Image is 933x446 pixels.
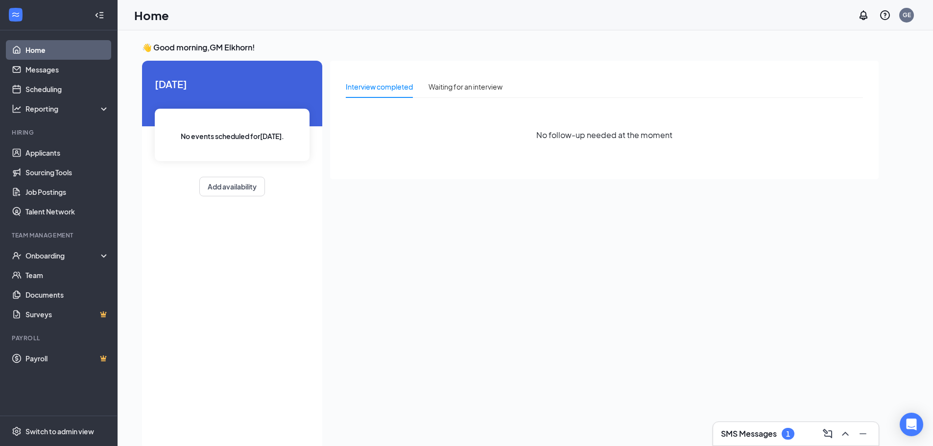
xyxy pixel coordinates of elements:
[25,285,109,305] a: Documents
[12,251,22,260] svg: UserCheck
[25,349,109,368] a: PayrollCrown
[12,334,107,342] div: Payroll
[903,11,911,19] div: GE
[25,305,109,324] a: SurveysCrown
[12,426,22,436] svg: Settings
[900,413,923,436] div: Open Intercom Messenger
[25,182,109,202] a: Job Postings
[12,128,107,137] div: Hiring
[95,10,104,20] svg: Collapse
[25,426,94,436] div: Switch to admin view
[25,265,109,285] a: Team
[25,251,101,260] div: Onboarding
[879,9,891,21] svg: QuestionInfo
[12,104,22,114] svg: Analysis
[134,7,169,23] h1: Home
[855,426,871,442] button: Minimize
[786,430,790,438] div: 1
[25,104,110,114] div: Reporting
[429,81,502,92] div: Waiting for an interview
[199,177,265,196] button: Add availability
[25,60,109,79] a: Messages
[822,428,834,440] svg: ComposeMessage
[155,76,310,92] span: [DATE]
[25,79,109,99] a: Scheduling
[12,231,107,239] div: Team Management
[837,426,853,442] button: ChevronUp
[142,42,879,53] h3: 👋 Good morning, GM Elkhorn !
[25,202,109,221] a: Talent Network
[25,163,109,182] a: Sourcing Tools
[181,131,284,141] span: No events scheduled for [DATE] .
[25,143,109,163] a: Applicants
[839,428,851,440] svg: ChevronUp
[857,428,869,440] svg: Minimize
[11,10,21,20] svg: WorkstreamLogo
[820,426,836,442] button: ComposeMessage
[25,40,109,60] a: Home
[858,9,869,21] svg: Notifications
[721,428,777,439] h3: SMS Messages
[346,81,413,92] div: Interview completed
[536,129,672,141] span: No follow-up needed at the moment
